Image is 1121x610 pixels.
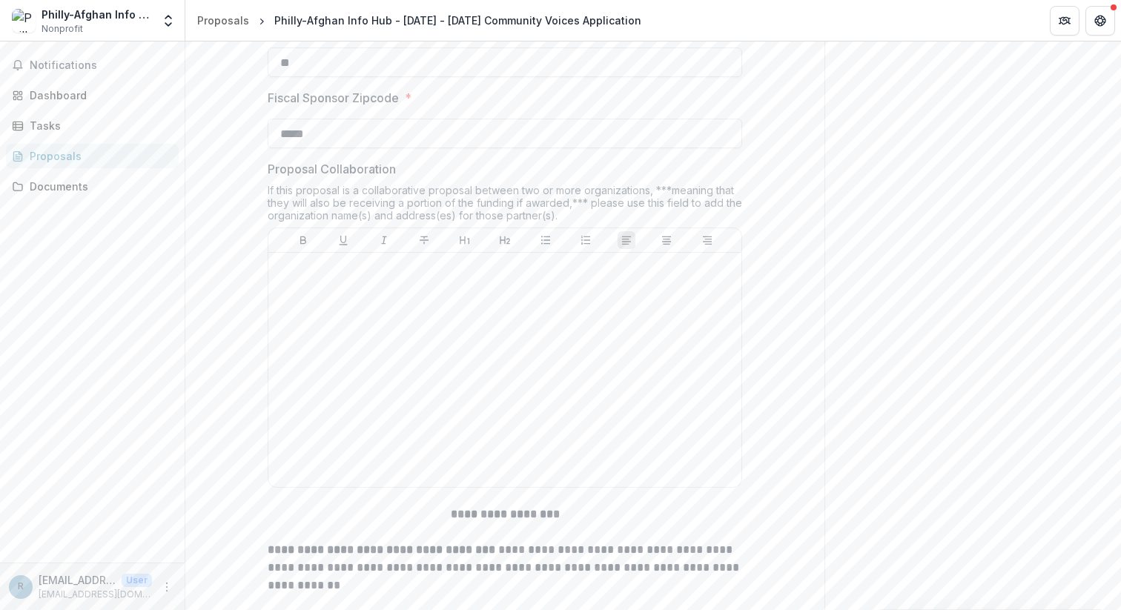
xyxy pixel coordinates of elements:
nav: breadcrumb [191,10,647,31]
div: rahmanitahira@gmail.com [18,582,24,591]
button: Partners [1050,6,1079,36]
a: Tasks [6,113,179,138]
a: Proposals [191,10,255,31]
div: Proposals [197,13,249,28]
span: Notifications [30,59,173,72]
button: Align Left [618,231,635,249]
span: Nonprofit [42,22,83,36]
button: Heading 1 [456,231,474,249]
p: User [122,574,152,587]
button: Bold [294,231,312,249]
button: More [158,578,176,596]
button: Open entity switcher [158,6,179,36]
div: Philly-Afghan Info Hub - [DATE] - [DATE] Community Voices Application [274,13,641,28]
div: Tasks [30,118,167,133]
p: [EMAIL_ADDRESS][DOMAIN_NAME] [39,588,152,601]
button: Underline [334,231,352,249]
div: Proposals [30,148,167,164]
button: Italicize [375,231,393,249]
p: Proposal Collaboration [268,160,396,178]
p: [EMAIL_ADDRESS][DOMAIN_NAME] [39,572,116,588]
button: Align Center [658,231,675,249]
p: Fiscal Sponsor Zipcode [268,89,399,107]
div: Dashboard [30,87,167,103]
button: Get Help [1085,6,1115,36]
img: Philly-Afghan Info Hub [12,9,36,33]
a: Proposals [6,144,179,168]
button: Bullet List [537,231,555,249]
div: If this proposal is a collaborative proposal between two or more organizations, ***meaning that t... [268,184,742,228]
button: Heading 2 [496,231,514,249]
a: Dashboard [6,83,179,107]
button: Strike [415,231,433,249]
a: Documents [6,174,179,199]
div: Philly-Afghan Info Hub [42,7,152,22]
button: Align Right [698,231,716,249]
button: Notifications [6,53,179,77]
button: Ordered List [577,231,595,249]
div: Documents [30,179,167,194]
